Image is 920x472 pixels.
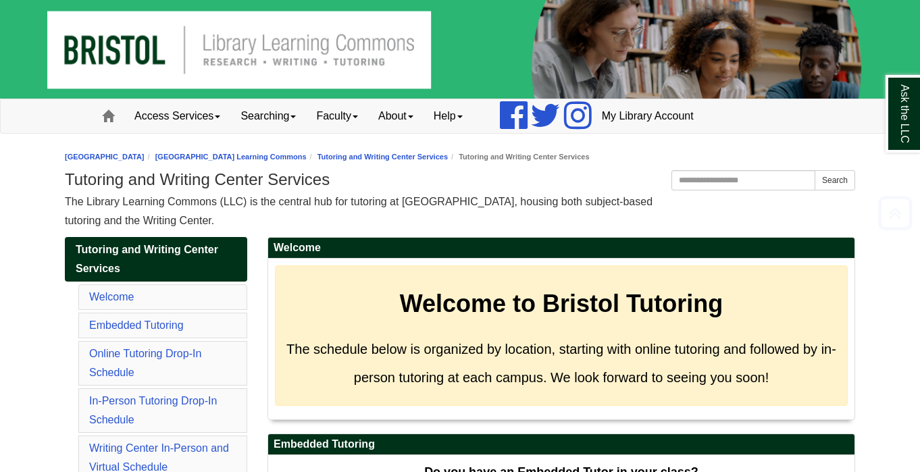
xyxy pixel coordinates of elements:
[268,238,854,259] h2: Welcome
[65,237,247,282] a: Tutoring and Writing Center Services
[368,99,424,133] a: About
[230,99,306,133] a: Searching
[268,434,854,455] h2: Embedded Tutoring
[65,153,145,161] a: [GEOGRAPHIC_DATA]
[306,99,368,133] a: Faculty
[65,151,855,163] nav: breadcrumb
[89,319,184,331] a: Embedded Tutoring
[65,196,653,226] span: The Library Learning Commons (LLC) is the central hub for tutoring at [GEOGRAPHIC_DATA], housing ...
[89,291,134,303] a: Welcome
[317,153,448,161] a: Tutoring and Writing Center Services
[89,395,217,425] a: In-Person Tutoring Drop-In Schedule
[592,99,704,133] a: My Library Account
[124,99,230,133] a: Access Services
[65,170,855,189] h1: Tutoring and Writing Center Services
[155,153,307,161] a: [GEOGRAPHIC_DATA] Learning Commons
[400,290,723,317] strong: Welcome to Bristol Tutoring
[448,151,589,163] li: Tutoring and Writing Center Services
[89,348,201,378] a: Online Tutoring Drop-In Schedule
[815,170,855,190] button: Search
[424,99,473,133] a: Help
[286,342,836,385] span: The schedule below is organized by location, starting with online tutoring and followed by in-per...
[873,204,917,222] a: Back to Top
[76,244,218,274] span: Tutoring and Writing Center Services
